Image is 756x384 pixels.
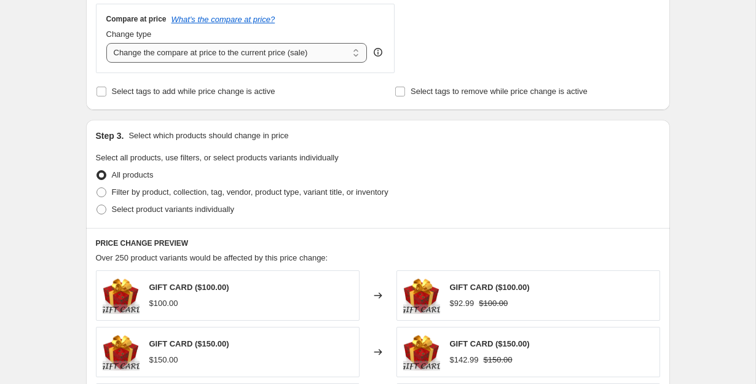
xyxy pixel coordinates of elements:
button: What's the compare at price? [171,15,275,24]
h6: PRICE CHANGE PREVIEW [96,238,660,248]
span: Select product variants individually [112,205,234,214]
div: $100.00 [149,297,178,310]
img: GIFTCARD_80x.png [403,277,440,314]
strike: $150.00 [484,354,513,366]
span: Filter by product, collection, tag, vendor, product type, variant title, or inventory [112,187,388,197]
h3: Compare at price [106,14,167,24]
div: $92.99 [450,297,474,310]
span: GIFT CARD ($100.00) [450,283,530,292]
strike: $100.00 [479,297,508,310]
span: GIFT CARD ($150.00) [450,339,530,348]
span: GIFT CARD ($100.00) [149,283,229,292]
span: Select tags to remove while price change is active [411,87,588,96]
img: GIFTCARD_80x.png [103,277,140,314]
h2: Step 3. [96,130,124,142]
div: help [372,46,384,58]
span: All products [112,170,154,179]
img: GIFTCARD_80x.png [103,334,140,370]
span: GIFT CARD ($150.00) [149,339,229,348]
div: $142.99 [450,354,479,366]
span: Change type [106,29,152,39]
div: $150.00 [149,354,178,366]
p: Select which products should change in price [128,130,288,142]
img: GIFTCARD_80x.png [403,334,440,370]
span: Over 250 product variants would be affected by this price change: [96,253,328,262]
span: Select tags to add while price change is active [112,87,275,96]
span: Select all products, use filters, or select products variants individually [96,153,339,162]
